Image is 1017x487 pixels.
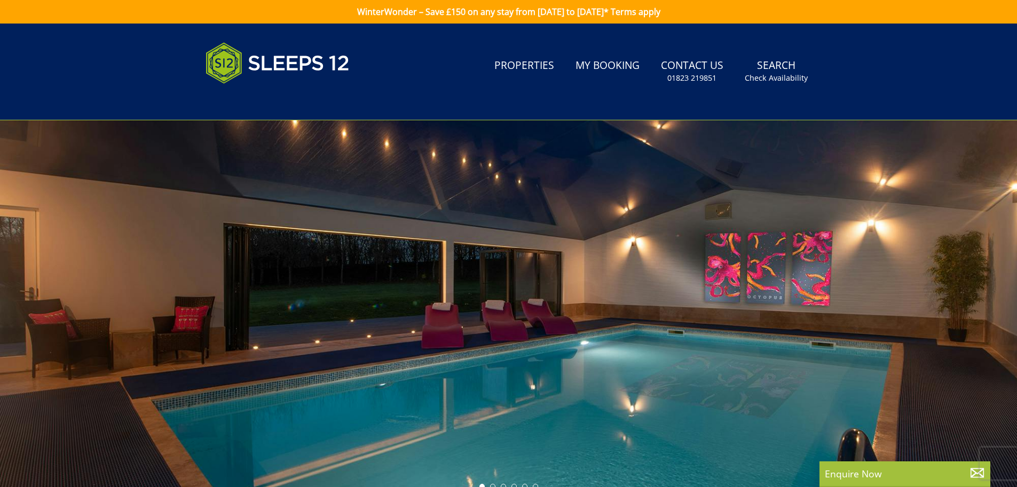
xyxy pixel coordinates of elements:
[200,96,312,105] iframe: Customer reviews powered by Trustpilot
[490,54,558,78] a: Properties
[657,54,728,89] a: Contact Us01823 219851
[206,36,350,90] img: Sleeps 12
[667,73,716,83] small: 01823 219851
[825,467,985,481] p: Enquire Now
[571,54,644,78] a: My Booking
[745,73,808,83] small: Check Availability
[740,54,812,89] a: SearchCheck Availability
